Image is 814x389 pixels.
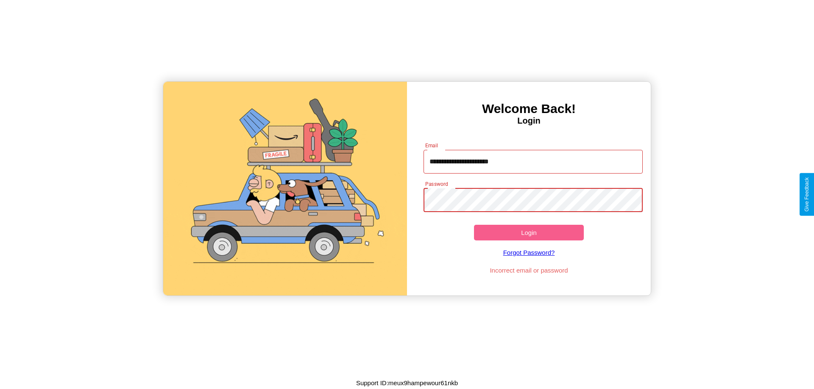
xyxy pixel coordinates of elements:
button: Login [474,225,584,240]
p: Incorrect email or password [419,265,639,276]
div: Give Feedback [804,177,810,212]
p: Support ID: meux9hampewour61nkb [356,377,458,389]
label: Password [425,180,448,188]
label: Email [425,142,438,149]
h3: Welcome Back! [407,102,651,116]
h4: Login [407,116,651,126]
a: Forgot Password? [419,240,639,265]
img: gif [163,82,407,295]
